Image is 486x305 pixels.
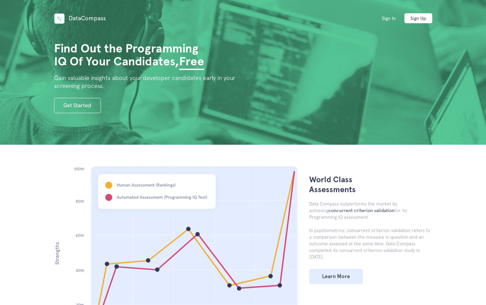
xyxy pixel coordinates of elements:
[309,175,369,194] h3: World Class Assessments
[54,98,101,113] a: Get Started
[375,13,403,23] a: Sign In
[404,13,432,23] a: Sign Up
[328,208,394,213] span: concurrent criterion validation
[54,74,243,90] h2: Gain valuable insights about your developer candidates early in your screening process.
[54,13,65,24] img: Data Compass
[309,200,432,220] p: Data Compass outperforms the market by achieving for its Programming IQ assessment.
[309,227,432,260] p: In psychometrics, concurrent criterion validation refers to a comparison between the measure in q...
[309,269,363,284] a: Learn More
[179,54,204,70] span: Free
[54,15,106,22] a: DataCompass
[54,42,213,68] h1: Find Out the Programming IQ Of Your Candidates,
